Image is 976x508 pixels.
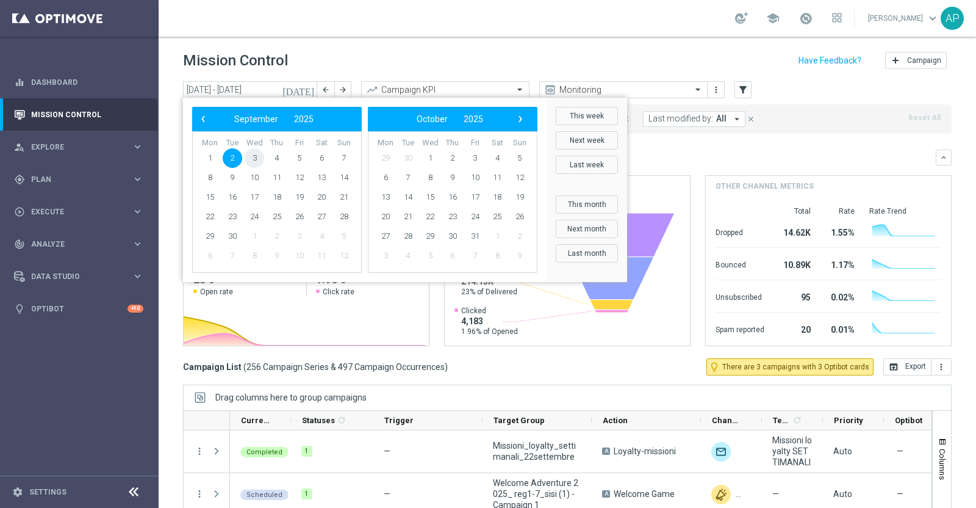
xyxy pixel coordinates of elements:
[31,66,143,98] a: Dashboard
[14,206,132,217] div: Execute
[127,305,143,313] div: +10
[398,168,418,187] span: 7
[737,84,748,95] i: filter_alt
[487,227,507,246] span: 1
[461,306,518,316] span: Clicked
[897,488,903,499] span: —
[443,187,462,207] span: 16
[245,246,264,266] span: 8
[13,78,144,87] div: equalizer Dashboard
[195,111,211,127] span: ‹
[13,142,144,152] button: person_search Explore keyboard_arrow_right
[487,246,507,266] span: 8
[132,206,143,217] i: keyboard_arrow_right
[267,148,287,168] span: 4
[716,114,727,124] span: All
[376,168,395,187] span: 6
[376,187,395,207] span: 13
[772,488,779,499] span: —
[245,168,264,187] span: 10
[825,286,855,306] div: 0.02%
[366,84,378,96] i: trending_up
[772,435,813,468] span: Missioni loyalty SETTIMANALI
[290,168,309,187] span: 12
[335,413,346,427] span: Calculate column
[889,362,899,372] i: open_in_browser
[603,416,628,425] span: Action
[246,448,282,456] span: Completed
[939,153,948,162] i: keyboard_arrow_down
[420,168,440,187] span: 8
[334,148,354,168] span: 7
[493,440,581,462] span: Missioni_loyalty_settimanali_22settembre
[443,227,462,246] span: 30
[267,207,287,227] span: 25
[384,446,390,456] span: —
[375,138,397,148] th: weekday
[290,207,309,227] span: 26
[643,111,745,127] button: Last modified by: All arrow_drop_down
[290,246,309,266] span: 10
[241,416,270,425] span: Current Status
[246,491,282,499] span: Scheduled
[941,7,964,30] div: AP
[132,173,143,185] i: keyboard_arrow_right
[779,254,811,274] div: 10.89K
[13,207,144,217] button: play_circle_outline Execute keyboard_arrow_right
[931,358,952,376] button: more_vert
[13,239,144,249] button: track_changes Analyze keyboard_arrow_right
[312,246,331,266] span: 11
[464,114,483,124] span: 2025
[833,489,852,499] span: Auto
[312,148,331,168] span: 6
[420,227,440,246] span: 29
[936,150,952,165] button: keyboard_arrow_down
[339,85,347,94] i: arrow_forward
[883,361,952,371] multiple-options-button: Export to CSV
[510,148,529,168] span: 5
[487,207,507,227] span: 25
[31,98,143,131] a: Mission Control
[779,222,811,241] div: 14.62K
[443,246,462,266] span: 6
[267,187,287,207] span: 18
[716,181,814,192] h4: Other channel metrics
[31,292,127,325] a: Optibot
[337,415,346,425] i: refresh
[290,148,309,168] span: 5
[245,227,264,246] span: 1
[716,254,764,274] div: Bounced
[14,239,132,250] div: Analyze
[891,56,900,65] i: add
[648,114,713,124] span: Last modified by:
[267,246,287,266] span: 9
[711,442,731,462] img: Optimail
[445,361,448,372] span: )
[747,115,755,123] i: close
[716,222,764,241] div: Dropped
[614,446,676,457] span: Loyalty-missioni
[419,138,442,148] th: weekday
[12,487,23,498] i: settings
[226,111,286,127] button: September
[825,222,855,241] div: 1.55%
[539,81,708,98] ng-select: Monitoring
[510,168,529,187] span: 12
[465,246,485,266] span: 7
[510,207,529,227] span: 26
[243,361,246,372] span: (
[223,207,242,227] span: 23
[420,246,440,266] span: 5
[13,304,144,314] button: lightbulb Optibot +10
[512,111,528,127] button: ›
[183,81,317,98] input: Select date range
[14,174,132,185] div: Plan
[397,138,420,148] th: weekday
[302,416,335,425] span: Statuses
[734,81,752,98] button: filter_alt
[895,416,922,425] span: Optibot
